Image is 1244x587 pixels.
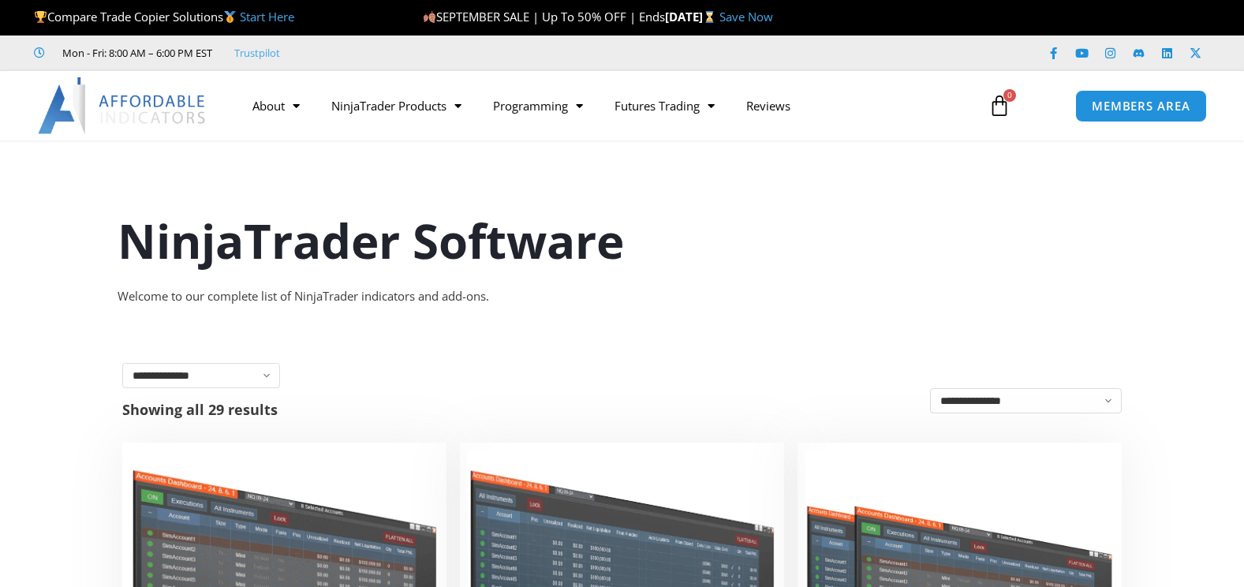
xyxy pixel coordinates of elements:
[35,11,47,23] img: 🏆
[665,9,719,24] strong: [DATE]
[122,402,278,417] p: Showing all 29 results
[1092,100,1190,112] span: MEMBERS AREA
[704,11,715,23] img: ⌛
[1075,90,1207,122] a: MEMBERS AREA
[34,9,294,24] span: Compare Trade Copier Solutions
[930,388,1122,413] select: Shop order
[477,88,599,124] a: Programming
[424,11,435,23] img: 🍂
[118,286,1127,308] div: Welcome to our complete list of NinjaTrader indicators and add-ons.
[118,208,1127,274] h1: NinjaTrader Software
[719,9,773,24] a: Save Now
[240,9,294,24] a: Start Here
[730,88,806,124] a: Reviews
[599,88,730,124] a: Futures Trading
[965,83,1034,129] a: 0
[38,77,207,134] img: LogoAI | Affordable Indicators – NinjaTrader
[237,88,971,124] nav: Menu
[234,43,280,62] a: Trustpilot
[316,88,477,124] a: NinjaTrader Products
[423,9,665,24] span: SEPTEMBER SALE | Up To 50% OFF | Ends
[58,43,212,62] span: Mon - Fri: 8:00 AM – 6:00 PM EST
[237,88,316,124] a: About
[1003,89,1016,102] span: 0
[224,11,236,23] img: 🥇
